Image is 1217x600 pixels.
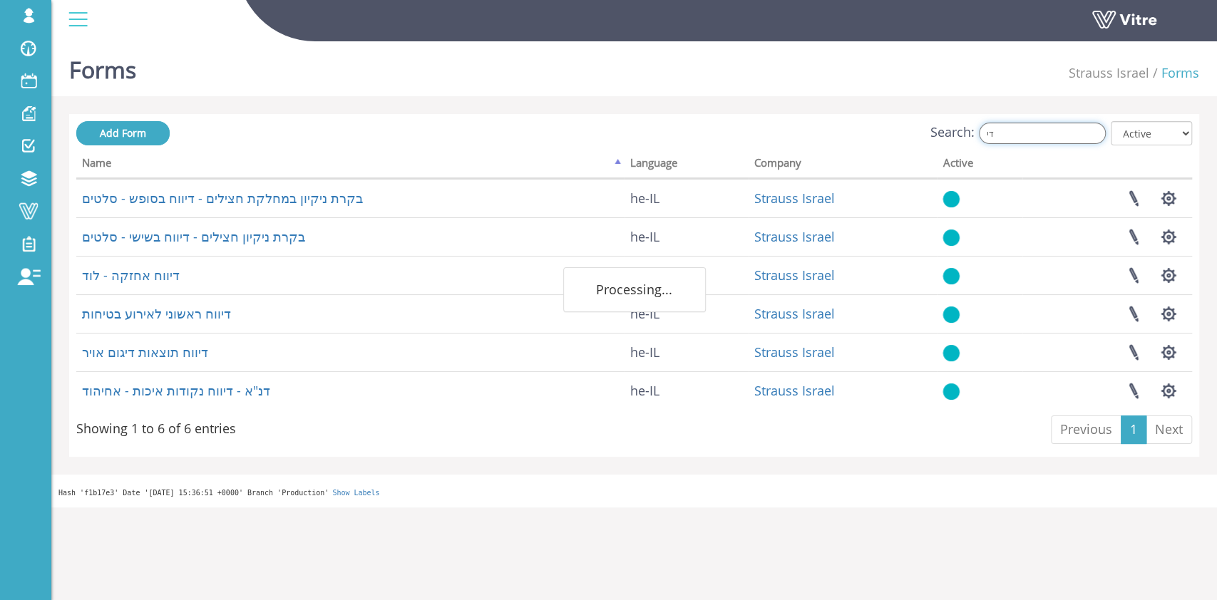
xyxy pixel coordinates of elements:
[943,344,960,362] img: yes
[754,190,835,207] a: Strauss Israel
[749,152,938,179] th: Company
[754,343,835,361] a: Strauss Israel
[625,294,749,333] td: he-IL
[943,190,960,208] img: yes
[1121,415,1146,444] a: 1
[943,306,960,324] img: yes
[943,267,960,285] img: yes
[937,152,1022,179] th: Active
[625,179,749,217] td: he-IL
[754,382,835,399] a: Strauss Israel
[76,414,236,438] div: Showing 1 to 6 of 6 entries
[943,229,960,247] img: yes
[332,489,379,497] a: Show Labels
[76,121,170,145] a: Add Form
[563,267,706,313] div: Processing...
[754,305,835,322] a: Strauss Israel
[625,152,749,179] th: Language
[1069,64,1149,81] a: Strauss Israel
[754,228,835,245] a: Strauss Israel
[930,123,1106,144] label: Search:
[754,267,835,284] a: Strauss Israel
[625,371,749,410] td: he-IL
[82,343,208,361] a: דיווח תוצאות דיגום אויר
[58,489,329,497] span: Hash 'f1b17e3' Date '[DATE] 15:36:51 +0000' Branch 'Production'
[1146,415,1192,444] a: Next
[100,126,146,140] span: Add Form
[979,123,1106,144] input: Search:
[82,228,305,245] a: בקרת ניקיון חצילים - דיווח בשישי - סלטים
[943,383,960,400] img: yes
[76,152,625,179] th: Name: activate to sort column descending
[69,36,136,96] h1: Forms
[1149,64,1199,83] li: Forms
[82,305,231,322] a: דיווח ראשוני לאירוע בטיחות
[82,382,270,399] a: דנ"א - דיווח נקודות איכות - אחיהוד
[625,217,749,256] td: he-IL
[82,190,363,207] a: בקרת ניקיון במחלקת חצילים - דיווח בסופש - סלטים
[625,256,749,294] td: he-IL
[82,267,180,284] a: דיווח אחזקה - לוד
[625,333,749,371] td: he-IL
[1051,415,1121,444] a: Previous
